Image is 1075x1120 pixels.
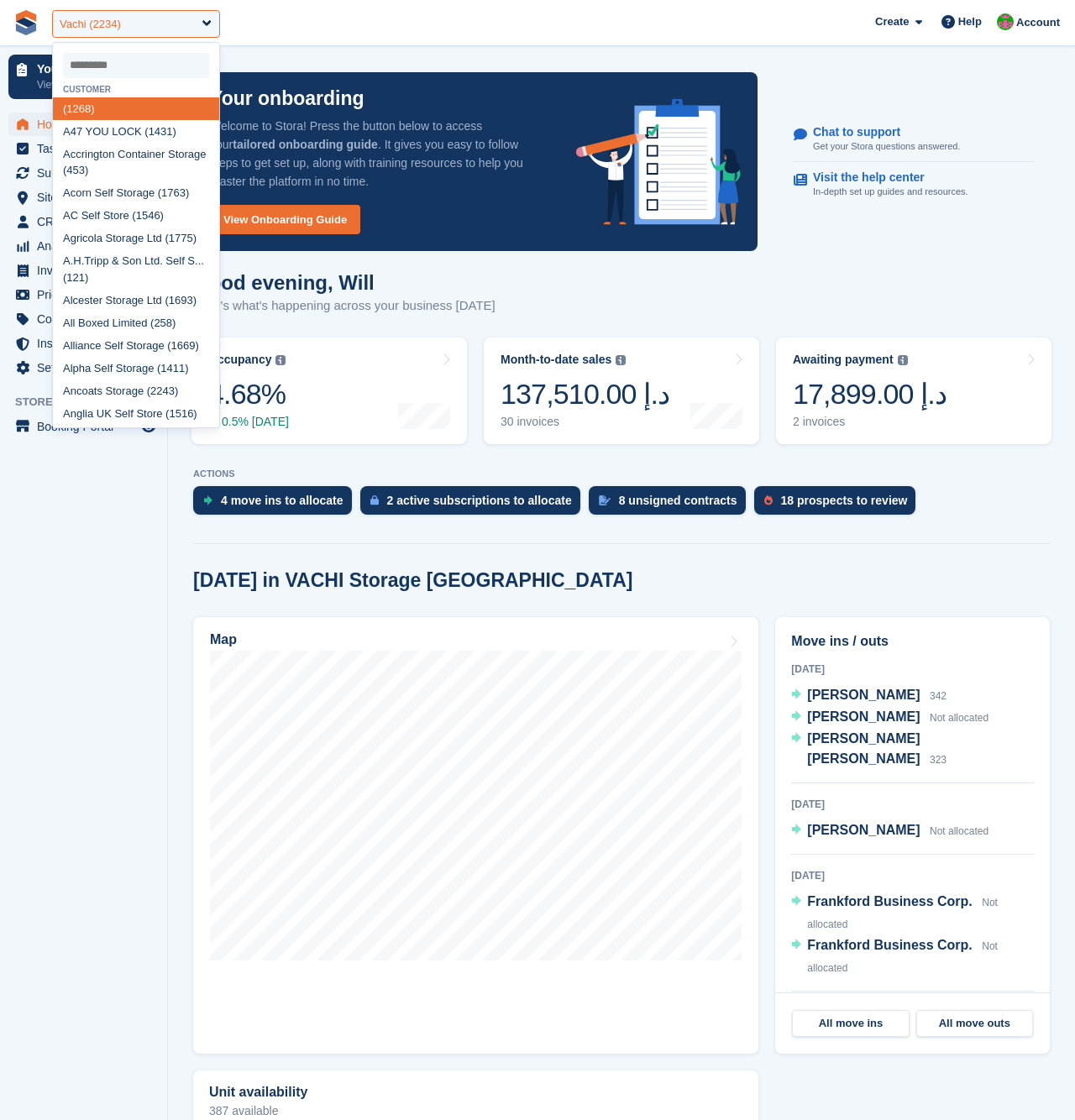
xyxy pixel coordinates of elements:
[53,402,219,425] div: Anglia UK Self Store (1516)
[8,283,159,306] a: menu
[501,415,669,429] div: 30 invoices
[209,1085,307,1100] h2: Unit availability
[793,353,894,367] div: Awaiting payment
[233,138,378,151] strong: tailored onboarding guide
[37,356,138,379] span: Settings
[37,113,138,136] span: Home
[8,234,159,258] a: menu
[191,338,467,444] a: Occupancy 4.68% 0.5% [DATE]
[8,210,159,233] a: menu
[807,938,972,952] span: Frankford Business Corp.
[37,77,137,92] p: View next steps
[807,731,920,766] span: [PERSON_NAME] [PERSON_NAME]
[53,97,219,120] div: (1268)
[807,823,920,837] span: [PERSON_NAME]
[958,13,982,30] span: Help
[599,495,611,505] img: contract_signature_icon-13c848040528278c33f63329250d36e43548de30e8caae1d1a13099fd9432cc5.svg
[807,897,998,930] span: Not allocated
[813,185,968,199] p: In-depth set up guides and resources.
[791,631,1034,652] h2: Move ins / outs
[807,894,972,908] span: Frankford Business Corp.
[37,137,138,160] span: Tasks
[210,205,360,234] a: View Onboarding Guide
[576,99,741,225] img: onboarding-info-6c161a55d2c0e0a8cae90662b2fe09162a5109e8cc188191df67fb4f79e88e88.svg
[37,210,138,233] span: CRM
[8,186,159,209] a: menu
[8,259,159,282] a: menu
[616,355,626,365] img: icon-info-grey-7440780725fd019a000dd9b08b2336e03edf1995a4989e88bcd33f0948082b44.svg
[203,495,212,505] img: move_ins_to_allocate_icon-fdf77a2bb77ea45bf5b3d319d69a93e2d87916cf1d5bf7949dd705db3b84f3ca.svg
[793,377,947,411] div: 17,899.00 د.إ
[501,353,611,367] div: Month-to-date sales
[37,186,138,209] span: Sites
[53,120,219,143] div: A47 YOU LOCK (1431)
[619,494,737,507] div: 8 unsigned contracts
[37,283,138,306] span: Pricing
[8,55,159,99] a: Your onboarding View next steps
[360,486,589,523] a: 2 active subscriptions to allocate
[875,13,909,30] span: Create
[792,1010,909,1037] a: All move ins
[930,754,947,766] span: 323
[193,486,360,523] a: 4 move ins to allocate
[791,820,988,842] a: [PERSON_NAME] Not allocated
[53,289,219,311] div: Alcester Storage Ltd (1693)
[8,356,159,379] a: menu
[13,10,39,35] img: stora-icon-8386f47178a22dfd0bd8f6a31ec36ba5ce8667c1dd55bd0f319d3a0aa187defe.svg
[791,662,1034,677] div: [DATE]
[930,712,988,724] span: Not allocated
[791,892,1034,935] a: Frankford Business Corp. Not allocated
[193,617,758,1054] a: Map
[15,394,167,411] span: Storefront
[53,311,219,334] div: All Boxed Limited (258)
[930,825,988,837] span: Not allocated
[781,494,908,507] div: 18 prospects to review
[793,415,947,429] div: 2 invoices
[37,234,138,258] span: Analytics
[208,415,289,429] div: 0.5% [DATE]
[813,170,955,185] p: Visit the help center
[997,13,1014,30] img: Will McNeilly
[8,332,159,355] a: menu
[208,377,289,411] div: 4.68%
[193,569,632,592] h2: [DATE] in VACHI Storage [GEOGRAPHIC_DATA]
[794,117,1034,163] a: Chat to support Get your Stora questions answered.
[53,85,219,94] div: Customer
[53,334,219,357] div: Alliance Self Storage (1669)
[210,117,549,191] p: Welcome to Stora! Press the button below to access your . It gives you easy to follow steps to ge...
[764,495,773,505] img: prospect-51fa495bee0391a8d652442698ab0144808aea92771e9ea1ae160a38d050c398.svg
[60,16,121,33] div: Vachi (2234)
[37,415,138,438] span: Booking Portal
[37,332,138,355] span: Insurance
[916,1010,1033,1037] a: All move outs
[53,143,219,182] div: Accrington Container Storage (453)
[193,296,496,316] p: Here's what's happening across your business [DATE]
[8,113,159,136] a: menu
[210,632,237,647] h2: Map
[589,486,754,523] a: 8 unsigned contracts
[209,1105,742,1117] p: 387 available
[813,125,947,139] p: Chat to support
[387,494,572,507] div: 2 active subscriptions to allocate
[275,355,286,365] img: icon-info-grey-7440780725fd019a000dd9b08b2336e03edf1995a4989e88bcd33f0948082b44.svg
[791,797,1034,812] div: [DATE]
[813,139,960,154] p: Get your Stora questions answered.
[53,379,219,402] div: Ancoats Storage (2243)
[791,729,1034,771] a: [PERSON_NAME] [PERSON_NAME] 323
[37,161,138,185] span: Subscriptions
[8,415,159,438] a: menu
[221,494,343,507] div: 4 move ins to allocate
[8,137,159,160] a: menu
[193,271,496,294] h1: Good evening, Will
[794,162,1034,207] a: Visit the help center In-depth set up guides and resources.
[193,468,1050,479] p: ACTIONS
[8,307,159,331] a: menu
[807,688,920,702] span: [PERSON_NAME]
[484,338,759,444] a: Month-to-date sales 137,510.00 د.إ 30 invoices
[37,307,138,331] span: Coupons
[8,161,159,185] a: menu
[37,63,137,75] p: Your onboarding
[208,353,271,367] div: Occupancy
[776,338,1051,444] a: Awaiting payment 17,899.00 د.إ 2 invoices
[53,357,219,379] div: Alpha Self Storage (1411)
